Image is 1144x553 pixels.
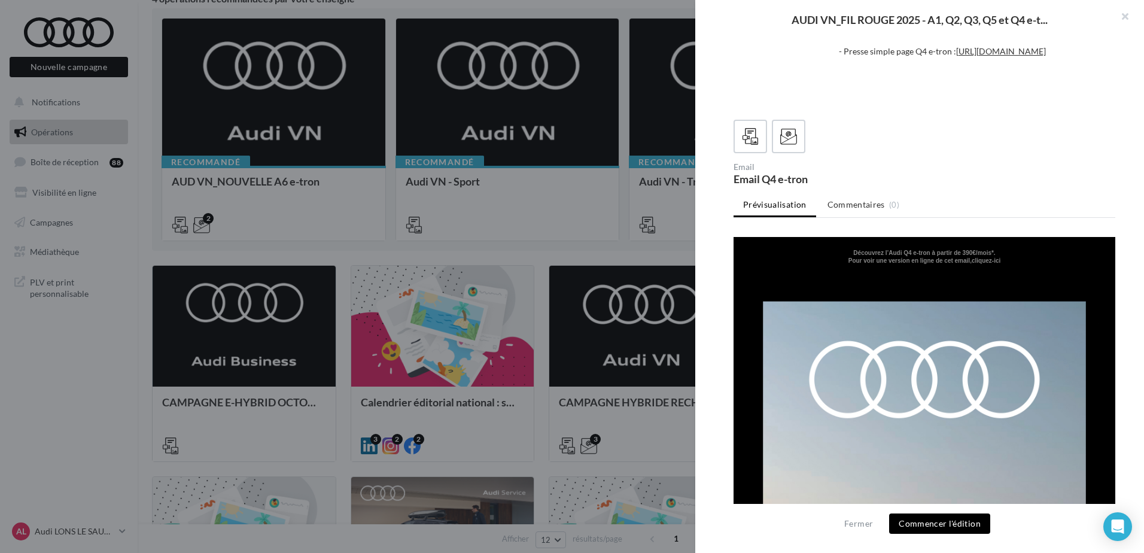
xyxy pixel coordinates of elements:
div: Email Q4 e-tron [734,174,920,184]
a: [URL][DOMAIN_NAME] [956,46,1046,56]
span: (0) [889,200,899,209]
span: AUDI VN_FIL ROUGE 2025 - A1, Q2, Q3, Q5 et Q4 e-t... [792,14,1048,25]
div: Open Intercom Messenger [1103,512,1132,541]
button: Commencer l'édition [889,513,990,534]
a: cliquez-ici [238,20,267,27]
button: Fermer [839,516,878,531]
div: Email [734,163,920,171]
span: Commentaires [827,199,885,211]
b: Découvrez l’Audi Q4 e-tron à partir de 390€/mois*. [120,13,261,19]
font: Pour voir une version en ligne de cet email, [115,20,267,27]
